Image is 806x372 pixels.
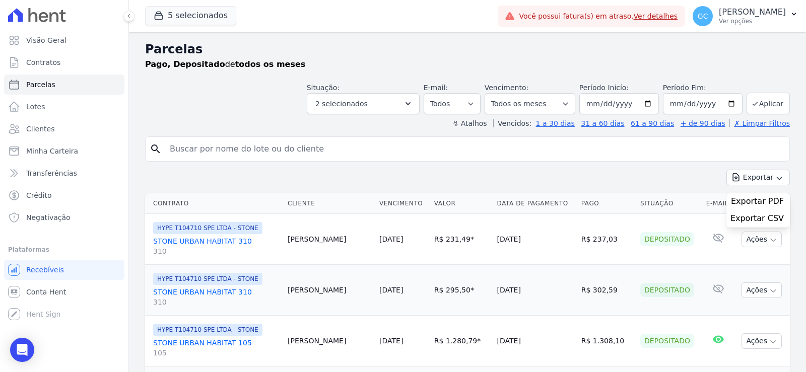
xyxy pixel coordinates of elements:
td: R$ 1.280,79 [430,316,493,366]
a: Negativação [4,207,124,228]
td: R$ 295,50 [430,265,493,316]
span: GC [698,13,708,20]
label: Vencidos: [493,119,531,127]
td: [DATE] [493,316,577,366]
p: de [145,58,305,70]
label: Situação: [307,84,340,92]
label: Período Inicío: [579,84,629,92]
span: Visão Geral [26,35,66,45]
td: R$ 231,49 [430,214,493,265]
th: E-mail [702,193,734,214]
span: 310 [153,246,280,256]
td: R$ 237,03 [577,214,636,265]
a: + de 90 dias [681,119,725,127]
td: R$ 302,59 [577,265,636,316]
a: Conta Hent [4,282,124,302]
span: Lotes [26,102,45,112]
span: Parcelas [26,80,55,90]
div: Depositado [640,334,694,348]
th: Vencimento [375,193,430,214]
strong: todos os meses [235,59,306,69]
th: Data de Pagamento [493,193,577,214]
a: Parcelas [4,75,124,95]
td: [DATE] [493,265,577,316]
button: 5 selecionados [145,6,236,25]
button: GC [PERSON_NAME] Ver opções [685,2,806,30]
td: R$ 1.308,10 [577,316,636,366]
a: Crédito [4,185,124,205]
span: Transferências [26,168,77,178]
th: Pago [577,193,636,214]
a: [DATE] [379,235,403,243]
label: E-mail: [424,84,448,92]
button: Ações [742,282,782,298]
a: Visão Geral [4,30,124,50]
p: Ver opções [719,17,786,25]
a: [DATE] [379,286,403,294]
a: Lotes [4,97,124,117]
strong: Pago, Depositado [145,59,225,69]
div: Depositado [640,283,694,297]
div: Open Intercom Messenger [10,338,34,362]
a: 31 a 60 dias [581,119,624,127]
label: ↯ Atalhos [452,119,487,127]
i: search [150,143,162,155]
a: 1 a 30 dias [536,119,575,127]
span: 2 selecionados [315,98,368,110]
p: [PERSON_NAME] [719,7,786,17]
label: Período Fim: [663,83,743,93]
button: Ações [742,232,782,247]
th: Situação [636,193,702,214]
a: 61 a 90 dias [631,119,674,127]
a: STONE URBAN HABITAT 310310 [153,236,280,256]
button: Exportar [726,170,790,185]
span: Exportar CSV [730,213,784,224]
span: Minha Carteira [26,146,78,156]
a: Recebíveis [4,260,124,280]
button: Ações [742,333,782,349]
div: Depositado [640,232,694,246]
td: [PERSON_NAME] [284,316,375,366]
span: Negativação [26,212,71,222]
label: Vencimento: [485,84,528,92]
span: HYPE T104710 SPE LTDA - STONE [153,324,262,336]
div: Plataformas [8,244,120,256]
a: Clientes [4,119,124,139]
a: ✗ Limpar Filtros [729,119,790,127]
input: Buscar por nome do lote ou do cliente [164,139,785,159]
td: [PERSON_NAME] [284,265,375,316]
span: Recebíveis [26,265,64,275]
a: STONE URBAN HABITAT 105105 [153,338,280,358]
a: Transferências [4,163,124,183]
span: 105 [153,348,280,358]
span: Conta Hent [26,287,66,297]
a: [DATE] [379,337,403,345]
button: Aplicar [747,93,790,114]
a: Contratos [4,52,124,72]
th: Contrato [145,193,284,214]
span: Clientes [26,124,54,134]
span: HYPE T104710 SPE LTDA - STONE [153,222,262,234]
h2: Parcelas [145,40,790,58]
a: Exportar PDF [731,196,786,208]
span: Exportar PDF [731,196,784,206]
span: HYPE T104710 SPE LTDA - STONE [153,273,262,285]
th: Cliente [284,193,375,214]
span: Contratos [26,57,60,67]
td: [DATE] [493,214,577,265]
a: STONE URBAN HABITAT 310310 [153,287,280,307]
span: Crédito [26,190,52,200]
a: Exportar CSV [730,213,786,226]
button: 2 selecionados [307,93,420,114]
th: Valor [430,193,493,214]
span: 310 [153,297,280,307]
a: Minha Carteira [4,141,124,161]
td: [PERSON_NAME] [284,214,375,265]
a: Ver detalhes [634,12,678,20]
span: Você possui fatura(s) em atraso. [519,11,678,22]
